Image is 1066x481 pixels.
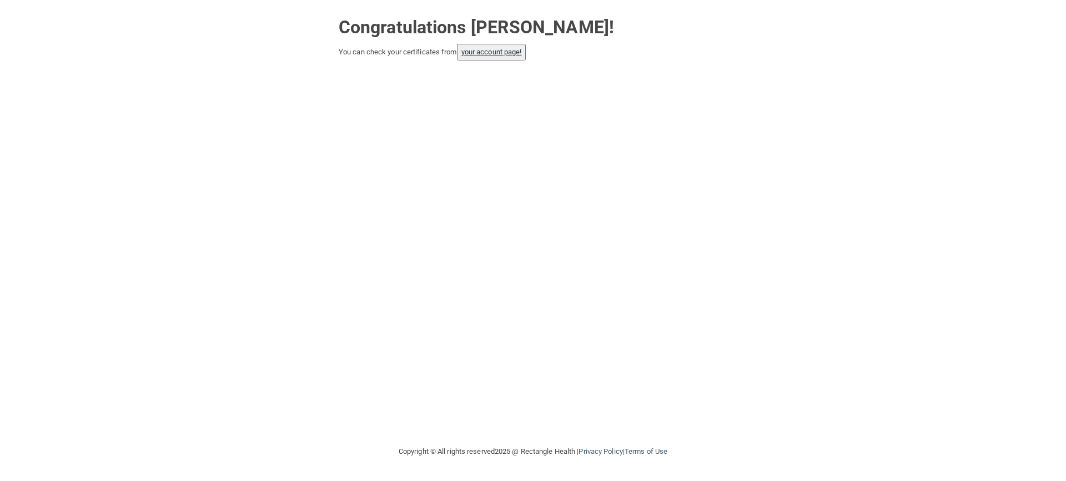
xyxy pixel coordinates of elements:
a: Privacy Policy [579,447,622,455]
iframe: Drift Widget Chat Controller [874,402,1053,447]
button: your account page! [457,44,526,60]
div: You can check your certificates from [339,44,727,60]
a: your account page! [461,48,522,56]
div: Copyright © All rights reserved 2025 @ Rectangle Health | | [330,434,736,469]
a: Terms of Use [625,447,667,455]
strong: Congratulations [PERSON_NAME]! [339,17,614,38]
